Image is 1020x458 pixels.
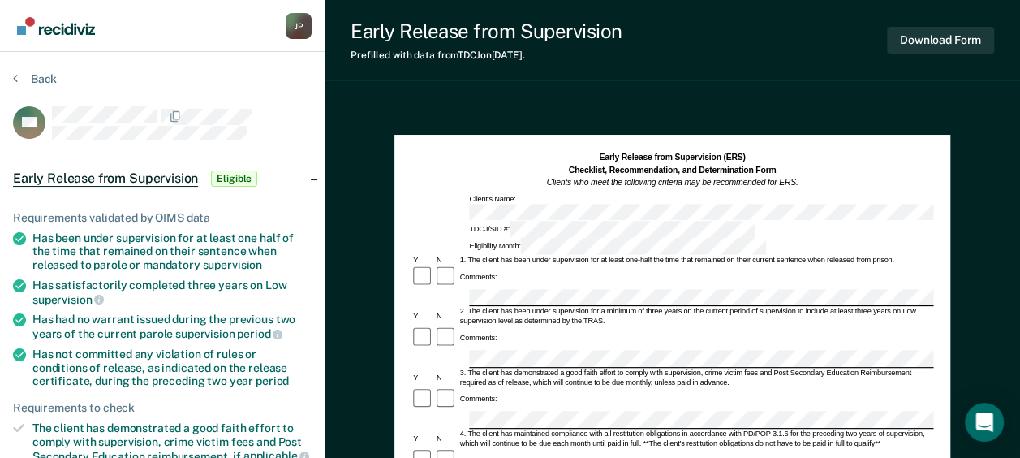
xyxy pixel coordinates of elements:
[351,19,622,43] div: Early Release from Supervision
[13,71,57,86] button: Back
[434,256,458,266] div: N
[203,258,262,271] span: supervision
[13,401,312,415] div: Requirements to check
[458,256,933,266] div: 1. The client has been under supervision for at least one-half the time that remained on their cu...
[13,211,312,225] div: Requirements validated by OIMS data
[411,434,434,444] div: Y
[458,430,933,448] div: 4. The client has maintained compliance with all restitution obligations in accordance with PD/PO...
[237,327,282,340] span: period
[887,27,994,54] button: Download Form
[568,166,776,175] strong: Checklist, Recommendation, and Determination Form
[434,434,458,444] div: N
[467,222,757,239] div: TDCJ/SID #:
[17,17,95,35] img: Recidiviz
[32,231,312,272] div: Has been under supervision for at least one half of the time that remained on their sentence when...
[458,308,933,326] div: 2. The client has been under supervision for a minimum of three years on the current period of su...
[411,374,434,383] div: Y
[434,313,458,322] div: N
[286,13,312,39] button: Profile dropdown button
[467,238,768,255] div: Eligibility Month:
[256,374,289,387] span: period
[965,403,1004,442] div: Open Intercom Messenger
[32,313,312,340] div: Has had no warrant issued during the previous two years of the current parole supervision
[32,293,104,306] span: supervision
[458,395,498,404] div: Comments:
[211,171,257,187] span: Eligible
[546,178,798,188] em: Clients who meet the following criteria may be recommended for ERS.
[411,313,434,322] div: Y
[458,273,498,283] div: Comments:
[458,334,498,343] div: Comments:
[13,171,198,187] span: Early Release from Supervision
[599,153,745,162] strong: Early Release from Supervision (ERS)
[458,369,933,387] div: 3. The client has demonstrated a good faith effort to comply with supervision, crime victim fees ...
[286,13,312,39] div: J P
[351,50,622,61] div: Prefilled with data from TDCJ on [DATE] .
[32,348,312,388] div: Has not committed any violation of rules or conditions of release, as indicated on the release ce...
[434,374,458,383] div: N
[32,279,312,306] div: Has satisfactorily completed three years on Low
[411,256,434,266] div: Y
